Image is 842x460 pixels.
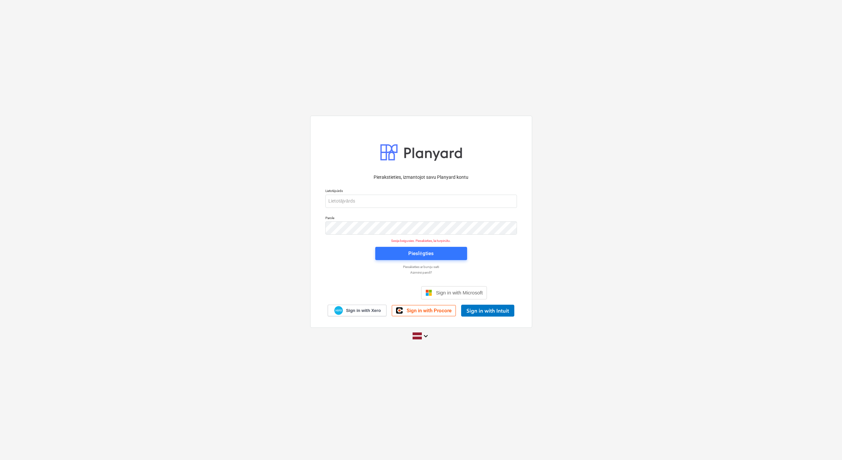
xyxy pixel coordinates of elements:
[407,308,452,314] span: Sign in with Procore
[436,290,483,295] span: Sign in with Microsoft
[325,195,517,208] input: Lietotājvārds
[322,270,520,275] a: Aizmirsi paroli?
[321,239,521,243] p: Sesija beigusies. Piesakieties, lai turpinātu.
[392,305,456,316] a: Sign in with Procore
[425,289,432,296] img: Microsoft logo
[346,308,381,314] span: Sign in with Xero
[325,174,517,181] p: Pierakstieties, izmantojot savu Planyard kontu
[408,249,433,258] div: Pieslēgties
[322,265,520,269] a: Piesakieties ar burvju saiti
[422,332,430,340] i: keyboard_arrow_down
[325,216,517,221] p: Parole
[325,189,517,194] p: Lietotājvārds
[352,286,419,300] iframe: Sign in with Google Button
[375,247,467,260] button: Pieslēgties
[328,305,386,316] a: Sign in with Xero
[334,306,343,315] img: Xero logo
